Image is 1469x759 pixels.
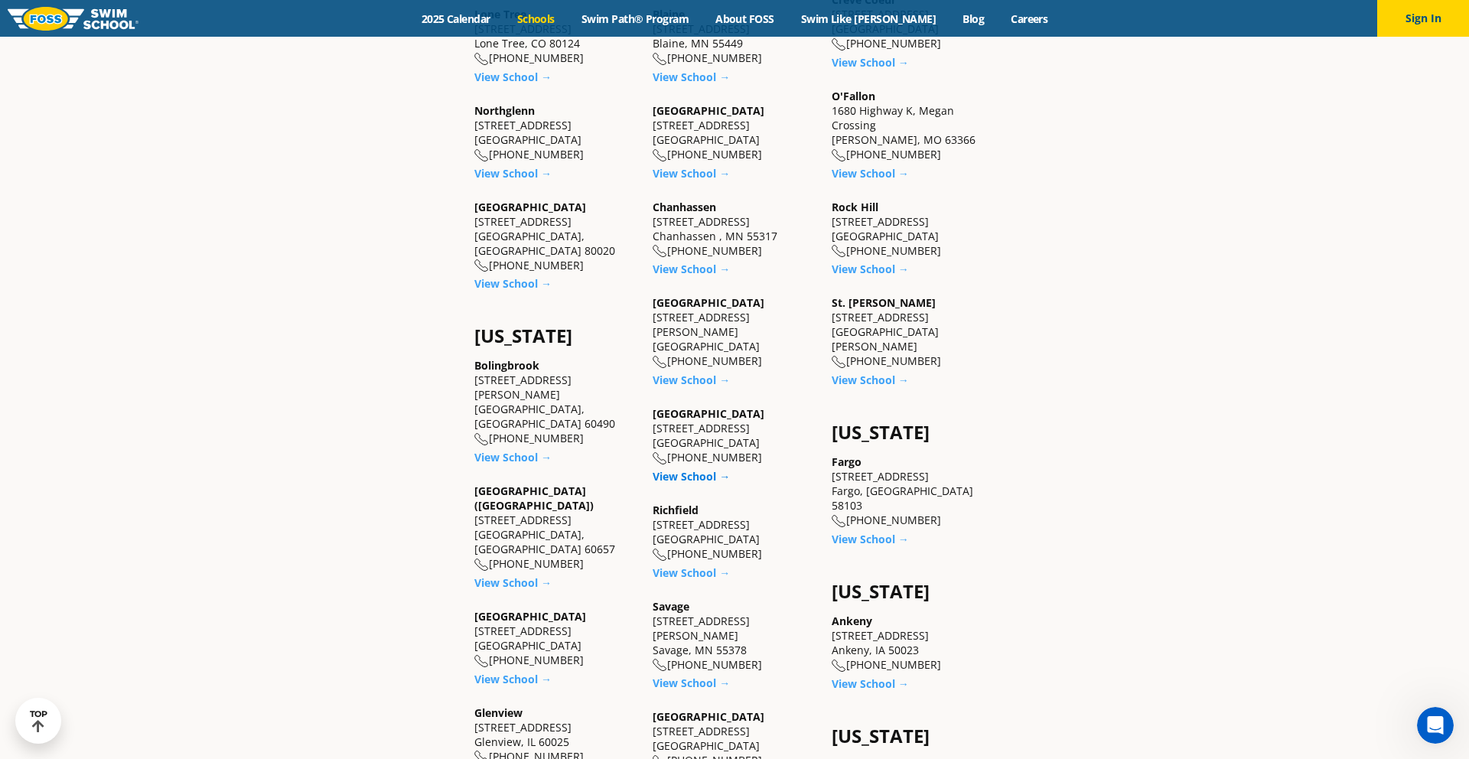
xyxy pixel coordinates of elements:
[832,38,846,51] img: location-phone-o-icon.svg
[1417,707,1454,744] iframe: Intercom live chat
[832,373,909,387] a: View School →
[832,166,909,181] a: View School →
[474,575,552,590] a: View School →
[474,53,489,66] img: location-phone-o-icon.svg
[30,709,47,733] div: TOP
[474,609,637,668] div: [STREET_ADDRESS] [GEOGRAPHIC_DATA] [PHONE_NUMBER]
[832,149,846,162] img: location-phone-o-icon.svg
[653,245,667,258] img: location-phone-o-icon.svg
[832,245,846,258] img: location-phone-o-icon.svg
[832,262,909,276] a: View School →
[832,725,995,747] h4: [US_STATE]
[474,103,535,118] a: Northglenn
[8,7,138,31] img: FOSS Swim School Logo
[474,325,637,347] h4: [US_STATE]
[474,705,523,720] a: Glenview
[832,356,846,369] img: location-phone-o-icon.svg
[949,11,998,26] a: Blog
[832,89,995,162] div: 1680 Highway K, Megan Crossing [PERSON_NAME], MO 63366 [PHONE_NUMBER]
[653,406,816,465] div: [STREET_ADDRESS] [GEOGRAPHIC_DATA] [PHONE_NUMBER]
[832,614,995,673] div: [STREET_ADDRESS] Ankeny, IA 50023 [PHONE_NUMBER]
[474,358,539,373] a: Bolingbrook
[832,660,846,673] img: location-phone-o-icon.svg
[832,614,872,628] a: Ankeny
[474,609,586,624] a: [GEOGRAPHIC_DATA]
[653,452,667,465] img: location-phone-o-icon.svg
[653,103,764,118] a: [GEOGRAPHIC_DATA]
[474,166,552,181] a: View School →
[474,484,637,572] div: [STREET_ADDRESS] [GEOGRAPHIC_DATA], [GEOGRAPHIC_DATA] 60657 [PHONE_NUMBER]
[653,103,816,162] div: [STREET_ADDRESS] [GEOGRAPHIC_DATA] [PHONE_NUMBER]
[474,484,594,513] a: [GEOGRAPHIC_DATA] ([GEOGRAPHIC_DATA])
[474,655,489,668] img: location-phone-o-icon.svg
[474,149,489,162] img: location-phone-o-icon.svg
[653,200,816,259] div: [STREET_ADDRESS] Chanhassen , MN 55317 [PHONE_NUMBER]
[832,200,878,214] a: Rock Hill
[832,55,909,70] a: View School →
[474,200,637,273] div: [STREET_ADDRESS] [GEOGRAPHIC_DATA], [GEOGRAPHIC_DATA] 80020 [PHONE_NUMBER]
[787,11,949,26] a: Swim Like [PERSON_NAME]
[832,422,995,443] h4: [US_STATE]
[474,433,489,446] img: location-phone-o-icon.svg
[653,659,667,672] img: location-phone-o-icon.svg
[474,103,637,162] div: [STREET_ADDRESS] [GEOGRAPHIC_DATA] [PHONE_NUMBER]
[702,11,788,26] a: About FOSS
[474,259,489,272] img: location-phone-o-icon.svg
[474,276,552,291] a: View School →
[832,676,909,691] a: View School →
[653,356,667,369] img: location-phone-o-icon.svg
[568,11,702,26] a: Swim Path® Program
[653,53,667,66] img: location-phone-o-icon.svg
[653,262,730,276] a: View School →
[832,515,846,528] img: location-phone-o-icon.svg
[832,200,995,259] div: [STREET_ADDRESS] [GEOGRAPHIC_DATA] [PHONE_NUMBER]
[832,581,995,602] h4: [US_STATE]
[832,295,936,310] a: St. [PERSON_NAME]
[653,599,816,673] div: [STREET_ADDRESS][PERSON_NAME] Savage, MN 55378 [PHONE_NUMBER]
[653,709,764,724] a: [GEOGRAPHIC_DATA]
[653,599,689,614] a: Savage
[474,672,552,686] a: View School →
[653,200,716,214] a: Chanhassen
[474,70,552,84] a: View School →
[474,358,637,446] div: [STREET_ADDRESS][PERSON_NAME] [GEOGRAPHIC_DATA], [GEOGRAPHIC_DATA] 60490 [PHONE_NUMBER]
[653,565,730,580] a: View School →
[653,166,730,181] a: View School →
[653,503,816,562] div: [STREET_ADDRESS] [GEOGRAPHIC_DATA] [PHONE_NUMBER]
[653,295,816,369] div: [STREET_ADDRESS][PERSON_NAME] [GEOGRAPHIC_DATA] [PHONE_NUMBER]
[832,532,909,546] a: View School →
[998,11,1061,26] a: Careers
[832,295,995,369] div: [STREET_ADDRESS] [GEOGRAPHIC_DATA][PERSON_NAME] [PHONE_NUMBER]
[653,406,764,421] a: [GEOGRAPHIC_DATA]
[832,89,875,103] a: O'Fallon
[653,70,730,84] a: View School →
[408,11,503,26] a: 2025 Calendar
[653,373,730,387] a: View School →
[653,503,699,517] a: Richfield
[653,469,730,484] a: View School →
[503,11,568,26] a: Schools
[832,454,995,528] div: [STREET_ADDRESS] Fargo, [GEOGRAPHIC_DATA] 58103 [PHONE_NUMBER]
[474,200,586,214] a: [GEOGRAPHIC_DATA]
[653,549,667,562] img: location-phone-o-icon.svg
[832,454,862,469] a: Fargo
[653,676,730,690] a: View School →
[474,450,552,464] a: View School →
[653,149,667,162] img: location-phone-o-icon.svg
[653,295,764,310] a: [GEOGRAPHIC_DATA]
[474,559,489,572] img: location-phone-o-icon.svg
